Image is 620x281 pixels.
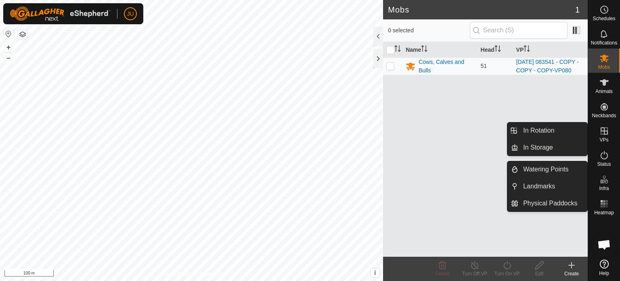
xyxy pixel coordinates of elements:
li: In Rotation [507,123,587,139]
div: Create [555,270,588,277]
a: Physical Paddocks [518,195,587,211]
a: In Storage [518,139,587,156]
div: Turn On VP [491,270,523,277]
div: Turn Off VP [459,270,491,277]
button: Reset Map [4,29,13,39]
span: 1 [575,4,580,16]
li: Landmarks [507,178,587,194]
span: Physical Paddocks [523,199,577,208]
button: Map Layers [18,30,27,39]
p-sorticon: Activate to sort [524,46,530,53]
span: Notifications [591,40,617,45]
li: Physical Paddocks [507,195,587,211]
a: Help [588,256,620,279]
p-sorticon: Activate to sort [421,46,427,53]
a: Watering Points [518,161,587,177]
div: Edit [523,270,555,277]
span: Status [597,162,611,167]
a: Landmarks [518,178,587,194]
h2: Mobs [388,5,575,15]
li: Watering Points [507,161,587,177]
span: Neckbands [592,113,616,118]
button: i [371,268,379,277]
span: i [374,269,376,276]
button: + [4,42,13,52]
a: In Rotation [518,123,587,139]
span: Delete [436,271,450,277]
div: Cows, Calves and Bulls [419,58,474,75]
th: VP [513,42,588,58]
th: Name [402,42,477,58]
span: Schedules [593,16,615,21]
img: Gallagher Logo [10,6,111,21]
div: Open chat [592,232,616,257]
span: Help [599,271,609,276]
p-sorticon: Activate to sort [494,46,501,53]
span: JU [127,10,134,18]
span: Animals [595,89,613,94]
th: Head [478,42,513,58]
a: [DATE] 083541 - COPY - COPY - COPY-VP080 [516,59,579,74]
a: Contact Us [199,270,223,278]
li: In Storage [507,139,587,156]
span: 51 [481,63,487,69]
button: – [4,53,13,63]
span: Infra [599,186,609,191]
input: Search (S) [470,22,568,39]
span: Watering Points [523,165,568,174]
span: VPs [599,137,608,142]
a: Privacy Policy [160,270,190,278]
span: In Rotation [523,126,554,135]
span: 0 selected [388,26,469,35]
span: Landmarks [523,182,555,191]
span: Mobs [598,65,610,70]
p-sorticon: Activate to sort [394,46,401,53]
span: In Storage [523,143,553,152]
span: Heatmap [594,210,614,215]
